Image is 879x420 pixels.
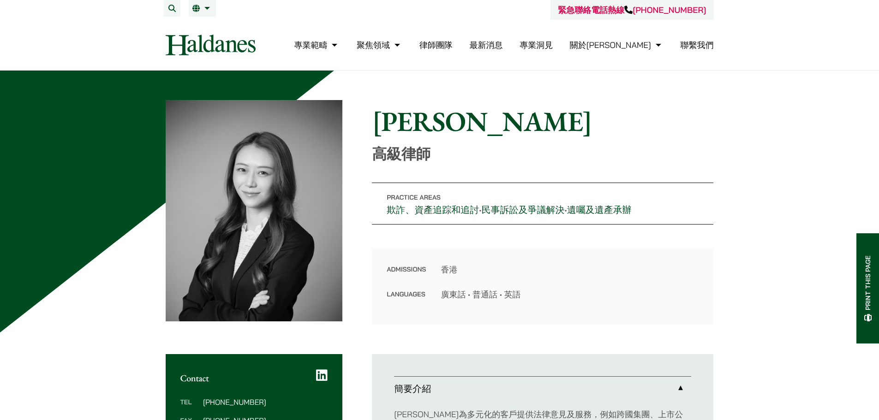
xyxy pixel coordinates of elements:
[482,204,565,216] a: 民事訴訟及爭議解決
[387,288,426,301] dt: Languages
[558,5,706,15] a: 緊急聯絡電話熱線[PHONE_NUMBER]
[203,398,328,406] dd: [PHONE_NUMBER]
[567,204,632,216] a: 遺囑及遺產承辦
[180,398,199,417] dt: Tel
[387,263,426,288] dt: Admissions
[520,40,553,50] a: 專業洞見
[166,35,256,55] img: Logo of Haldanes
[372,145,713,163] p: 高級律師
[192,5,212,12] a: 繁
[180,373,328,384] h2: Contact
[387,193,441,201] span: Practice Areas
[469,40,502,50] a: 最新消息
[372,183,713,225] p: • •
[681,40,714,50] a: 聯繫我們
[394,377,691,401] a: 簡要介紹
[419,40,453,50] a: 律師團隊
[570,40,664,50] a: 關於何敦
[372,105,713,138] h1: [PERSON_NAME]
[441,288,699,301] dd: 廣東話 • 普通話 • 英語
[357,40,402,50] a: 聚焦領域
[294,40,340,50] a: 專業範疇
[441,263,699,276] dd: 香港
[316,369,328,382] a: LinkedIn
[387,204,479,216] a: 欺詐、資產追踪和追討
